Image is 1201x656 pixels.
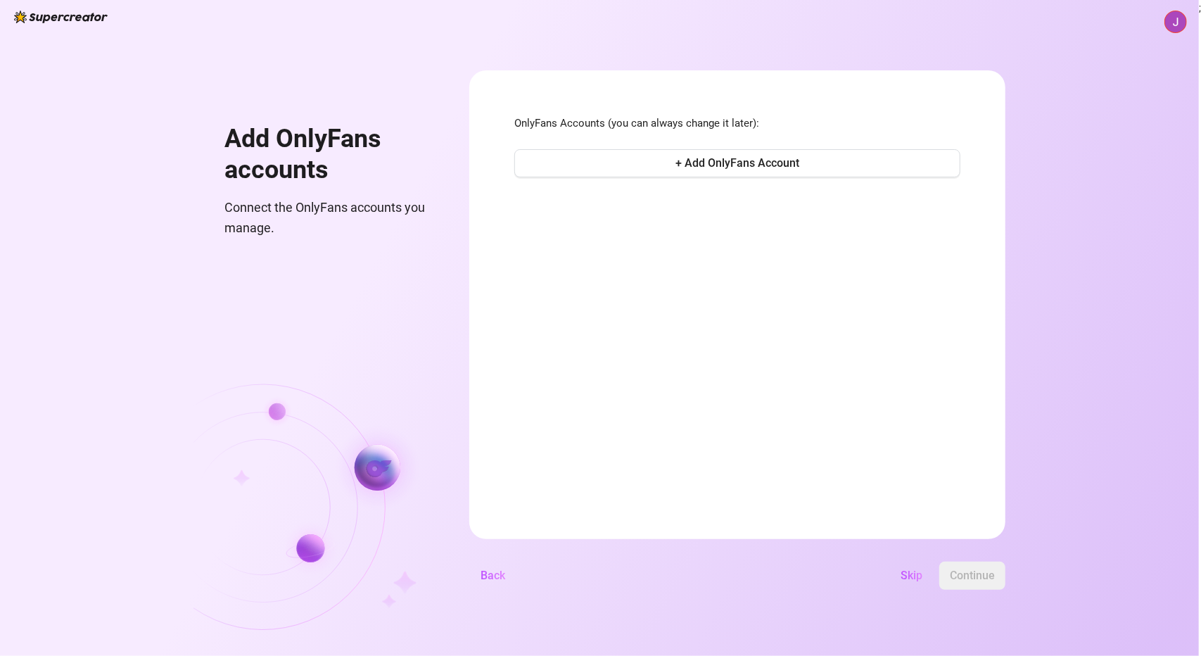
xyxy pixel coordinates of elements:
button: + Add OnlyFans Account [514,149,960,177]
img: ACg8ocLWv7MJWdIkn1RFRvmhOiHblLrPhAuwU-cjCZ9MvUnCiJ4sTA=s96-c [1165,11,1186,32]
span: Back [481,569,505,582]
span: Connect the OnlyFans accounts you manage. [224,198,436,238]
button: Skip [889,562,934,590]
h1: Add OnlyFans accounts [224,124,436,185]
span: OnlyFans Accounts (you can always change it later): [514,115,960,132]
button: Continue [939,562,1005,590]
span: + Add OnlyFans Account [675,156,799,170]
button: Back [469,562,516,590]
img: logo [14,11,108,23]
span: Skip [901,569,922,582]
